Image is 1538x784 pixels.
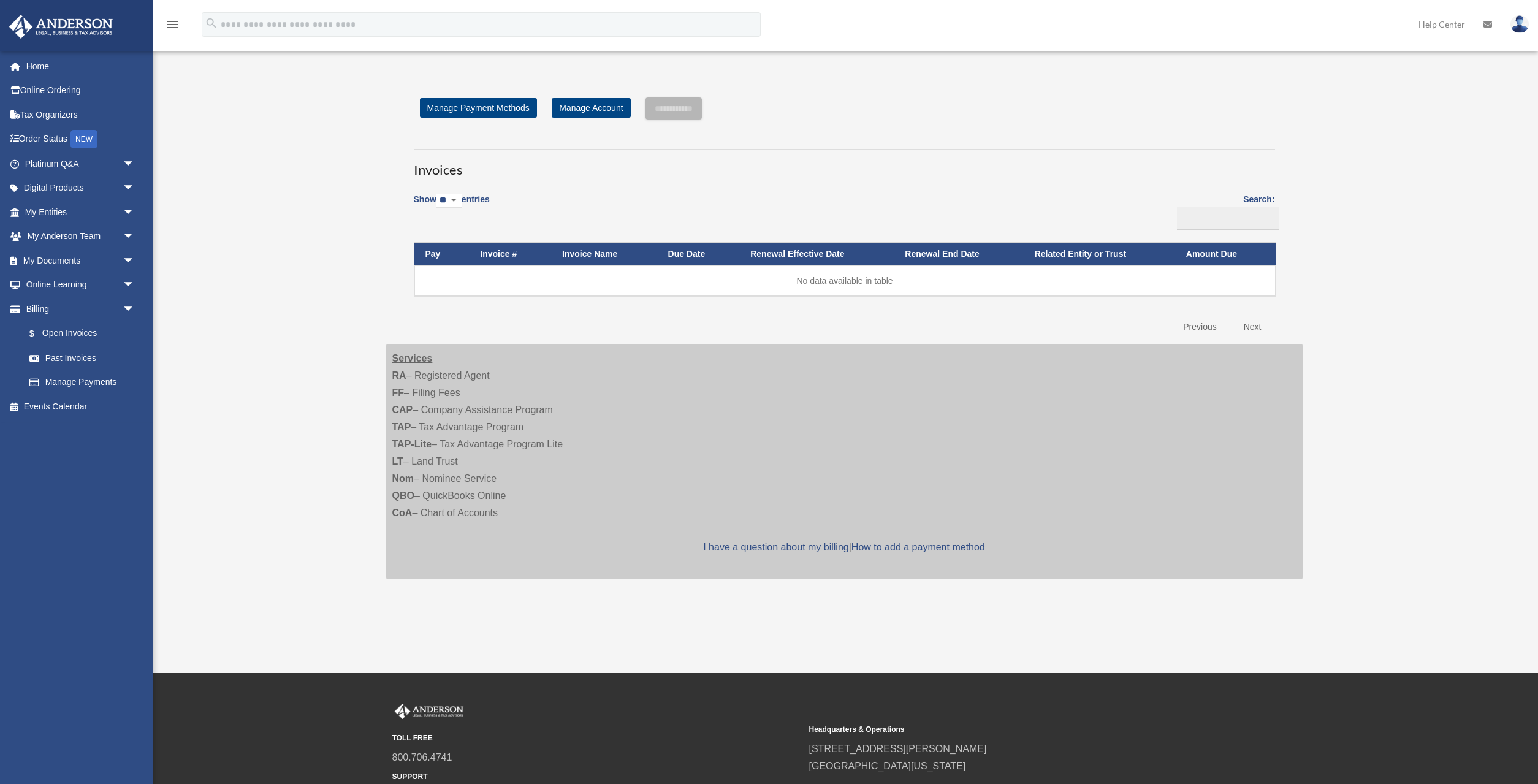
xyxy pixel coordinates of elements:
th: Pay: activate to sort column descending [414,243,470,265]
label: Search: [1173,192,1275,230]
th: Renewal Effective Date: activate to sort column ascending [739,243,894,265]
i: search [205,17,218,30]
a: How to add a payment method [851,542,985,552]
img: Anderson Advisors Platinum Portal [6,15,116,39]
a: [STREET_ADDRESS][PERSON_NAME] [809,744,987,754]
span: arrow_drop_down [123,224,147,249]
p: | [392,539,1296,556]
th: Renewal End Date: activate to sort column ascending [894,243,1023,265]
a: [GEOGRAPHIC_DATA][US_STATE] [809,761,966,771]
strong: LT [392,456,403,466]
span: arrow_drop_down [123,248,147,273]
a: Platinum Q&Aarrow_drop_down [9,151,153,176]
span: arrow_drop_down [123,151,147,177]
span: $ [36,326,42,341]
th: Invoice #: activate to sort column ascending [469,243,551,265]
i: menu [166,17,180,32]
a: Online Ordering [9,78,153,103]
a: $Open Invoices [17,321,141,346]
th: Due Date: activate to sort column ascending [657,243,740,265]
a: Manage Payment Methods [420,98,537,118]
th: Related Entity or Trust: activate to sort column ascending [1024,243,1175,265]
td: No data available in table [414,265,1276,296]
div: NEW [70,130,97,148]
a: Home [9,54,153,78]
small: Headquarters & Operations [809,723,1217,736]
strong: RA [392,370,406,381]
span: arrow_drop_down [123,273,147,298]
label: Show entries [414,192,490,220]
a: Manage Account [552,98,630,118]
strong: Services [392,353,433,363]
a: 800.706.4741 [392,752,452,763]
div: – Registered Agent – Filing Fees – Company Assistance Program – Tax Advantage Program – Tax Advan... [386,344,1303,579]
a: Next [1235,314,1271,340]
a: Order StatusNEW [9,127,153,152]
a: My Documentsarrow_drop_down [9,248,153,273]
strong: CAP [392,405,413,415]
a: Tax Organizers [9,102,153,127]
a: Billingarrow_drop_down [9,297,147,321]
a: My Entitiesarrow_drop_down [9,200,153,224]
th: Invoice Name: activate to sort column ascending [551,243,657,265]
th: Amount Due: activate to sort column ascending [1175,243,1276,265]
strong: Nom [392,473,414,484]
img: User Pic [1510,15,1529,33]
span: arrow_drop_down [123,297,147,322]
span: arrow_drop_down [123,176,147,201]
small: TOLL FREE [392,732,801,745]
h3: Invoices [414,149,1275,180]
a: Past Invoices [17,346,147,370]
strong: TAP [392,422,411,432]
select: Showentries [436,194,462,208]
strong: FF [392,387,405,398]
input: Search: [1177,207,1279,230]
a: Manage Payments [17,370,147,395]
img: Anderson Advisors Platinum Portal [392,704,466,720]
strong: CoA [392,508,413,518]
a: menu [166,21,180,32]
strong: TAP-Lite [392,439,432,449]
strong: QBO [392,490,414,501]
a: I have a question about my billing [703,542,848,552]
a: Previous [1174,314,1225,340]
a: Online Learningarrow_drop_down [9,273,153,297]
a: Digital Productsarrow_drop_down [9,176,153,200]
a: My Anderson Teamarrow_drop_down [9,224,153,249]
small: SUPPORT [392,771,801,783]
a: Events Calendar [9,394,153,419]
span: arrow_drop_down [123,200,147,225]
